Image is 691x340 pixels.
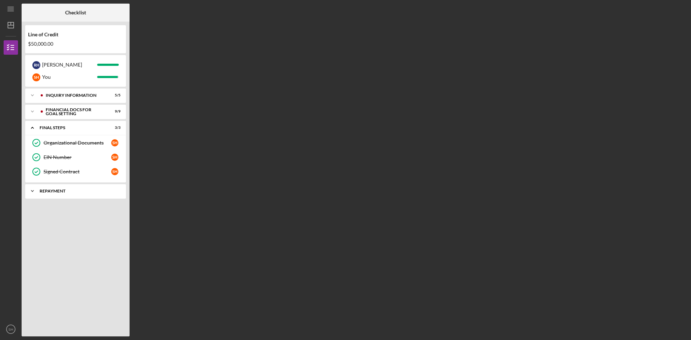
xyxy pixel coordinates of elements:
div: 5 / 5 [108,93,121,98]
div: Financial Docs for Goal Setting [46,108,103,116]
b: Checklist [65,10,86,15]
div: EIN Number [44,154,111,160]
div: INQUIRY INFORMATION [46,93,103,98]
div: R H [32,61,40,69]
div: You [42,71,97,83]
a: Organizational DocumentsSH [29,136,122,150]
div: [PERSON_NAME] [42,59,97,71]
div: $50,000.00 [28,41,123,47]
div: Organizational Documents [44,140,111,146]
div: S H [32,73,40,81]
div: 9 / 9 [108,109,121,114]
button: SH [4,322,18,336]
div: S H [111,168,118,175]
div: 3 / 3 [108,126,121,130]
div: FINAL STEPS [40,126,103,130]
div: S H [111,154,118,161]
a: EIN NumberSH [29,150,122,164]
text: SH [8,327,13,331]
div: Repayment [40,189,117,193]
div: S H [111,139,118,146]
div: Signed Contract [44,169,111,174]
div: Line of Credit [28,32,123,37]
a: Signed ContractSH [29,164,122,179]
